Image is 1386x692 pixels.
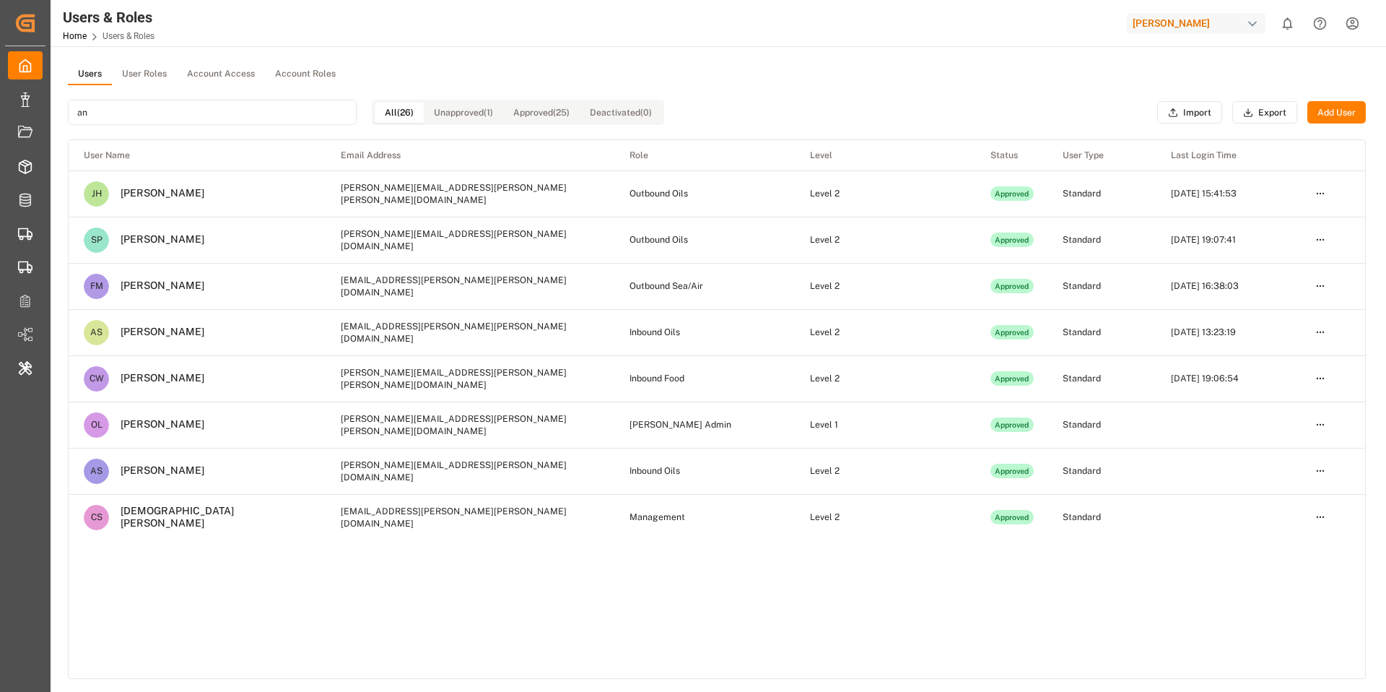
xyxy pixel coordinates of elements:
button: Account Access [177,64,265,85]
td: Level 1 [795,402,975,448]
button: show 0 new notifications [1271,7,1304,40]
td: Standard [1047,355,1156,402]
div: [PERSON_NAME] [109,418,204,431]
div: Users & Roles [63,7,154,28]
button: Users [68,64,112,85]
td: Standard [1047,494,1156,540]
button: User Roles [112,64,177,85]
td: Inbound Oils [614,309,795,355]
th: User Type [1047,140,1156,170]
button: Deactivated (0) [580,103,662,123]
td: Level 2 [795,309,975,355]
button: Help Center [1304,7,1336,40]
td: Level 2 [795,217,975,263]
button: [PERSON_NAME] [1127,9,1271,37]
th: Status [975,140,1047,170]
td: [DATE] 19:06:54 [1156,355,1300,402]
td: Standard [1047,309,1156,355]
td: Standard [1047,402,1156,448]
td: [PERSON_NAME] Admin [614,402,795,448]
th: Level [795,140,975,170]
td: [PERSON_NAME][EMAIL_ADDRESS][PERSON_NAME][DOMAIN_NAME] [326,448,614,494]
td: Standard [1047,448,1156,494]
th: Role [614,140,795,170]
td: [EMAIL_ADDRESS][PERSON_NAME][PERSON_NAME][DOMAIN_NAME] [326,309,614,355]
div: Approved [990,371,1034,386]
td: Standard [1047,263,1156,309]
td: Level 2 [795,448,975,494]
div: [PERSON_NAME] [109,280,204,293]
td: [PERSON_NAME][EMAIL_ADDRESS][PERSON_NAME][PERSON_NAME][DOMAIN_NAME] [326,355,614,402]
div: Approved [990,418,1034,432]
button: Account Roles [265,64,346,85]
button: Approved (25) [503,103,580,123]
td: Outbound Oils [614,217,795,263]
td: [PERSON_NAME][EMAIL_ADDRESS][PERSON_NAME][PERSON_NAME][DOMAIN_NAME] [326,402,614,448]
td: Standard [1047,170,1156,217]
div: Approved [990,464,1034,478]
div: Approved [990,233,1034,247]
div: [PERSON_NAME] [109,372,204,385]
div: [PERSON_NAME] [109,326,204,339]
button: Export [1232,101,1297,124]
td: Level 2 [795,355,975,402]
td: Outbound Sea/Air [614,263,795,309]
td: Inbound Oils [614,448,795,494]
td: [DATE] 19:07:41 [1156,217,1300,263]
th: Last Login Time [1156,140,1300,170]
td: [EMAIL_ADDRESS][PERSON_NAME][PERSON_NAME][DOMAIN_NAME] [326,494,614,540]
div: Approved [990,186,1034,201]
td: Standard [1047,217,1156,263]
td: Level 2 [795,263,975,309]
td: [DATE] 16:38:03 [1156,263,1300,309]
td: Level 2 [795,170,975,217]
td: [EMAIL_ADDRESS][PERSON_NAME][PERSON_NAME][DOMAIN_NAME] [326,263,614,309]
button: Import [1157,101,1222,124]
div: [DEMOGRAPHIC_DATA][PERSON_NAME] [109,505,315,530]
div: Approved [990,510,1034,524]
button: Add User [1307,101,1366,124]
td: [PERSON_NAME][EMAIL_ADDRESS][PERSON_NAME][DOMAIN_NAME] [326,217,614,263]
a: Home [63,31,87,41]
td: Inbound Food [614,355,795,402]
button: Unapproved (1) [424,103,503,123]
td: [PERSON_NAME][EMAIL_ADDRESS][PERSON_NAME][PERSON_NAME][DOMAIN_NAME] [326,170,614,217]
td: Outbound Oils [614,170,795,217]
div: Approved [990,325,1034,339]
div: [PERSON_NAME] [109,233,204,246]
div: Approved [990,279,1034,293]
td: Management [614,494,795,540]
div: [PERSON_NAME] [1127,13,1265,34]
button: All (26) [375,103,424,123]
td: [DATE] 13:23:19 [1156,309,1300,355]
td: [DATE] 15:41:53 [1156,170,1300,217]
th: User Name [69,140,326,170]
div: [PERSON_NAME] [109,464,204,477]
td: Level 2 [795,494,975,540]
th: Email Address [326,140,614,170]
div: [PERSON_NAME] [109,187,204,200]
input: Search for users [68,100,357,125]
